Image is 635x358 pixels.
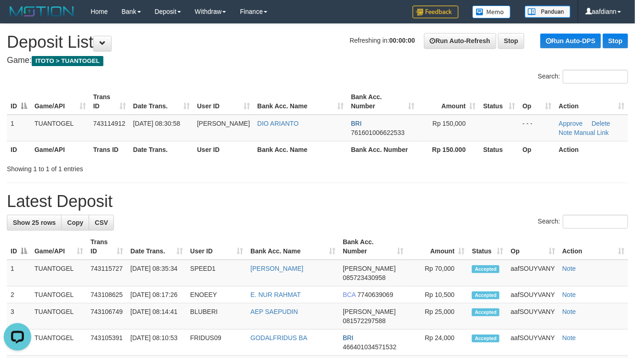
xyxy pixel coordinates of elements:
[472,308,499,316] span: Accepted
[31,234,87,260] th: Game/API: activate to sort column ascending
[87,286,127,303] td: 743108625
[250,334,307,341] a: GODALFRIDUS BA
[250,308,298,315] a: AEP SAEPUDIN
[67,219,83,226] span: Copy
[525,6,571,18] img: panduan.png
[61,215,89,230] a: Copy
[254,141,347,158] th: Bank Acc. Name
[31,89,90,115] th: Game/API: activate to sort column ascending
[413,6,459,18] img: Feedback.jpg
[7,234,31,260] th: ID: activate to sort column descending
[418,141,480,158] th: Rp 150.000
[418,89,480,115] th: Amount: activate to sort column ascending
[127,260,187,286] td: [DATE] 08:35:34
[472,335,499,342] span: Accepted
[87,260,127,286] td: 743115727
[408,234,469,260] th: Amount: activate to sort column ascending
[7,141,31,158] th: ID
[7,260,31,286] td: 1
[95,219,108,226] span: CSV
[7,115,31,141] td: 1
[555,141,628,158] th: Action
[343,317,386,324] span: Copy 081572297588 to clipboard
[538,215,628,229] label: Search:
[247,234,339,260] th: Bank Acc. Name: activate to sort column ascending
[7,56,628,65] h4: Game:
[538,70,628,84] label: Search:
[519,115,555,141] td: - - -
[7,89,31,115] th: ID: activate to sort column descending
[130,141,193,158] th: Date Trans.
[90,89,130,115] th: Trans ID: activate to sort column ascending
[31,286,87,303] td: TUANTOGEL
[563,70,628,84] input: Search:
[31,303,87,330] td: TUANTOGEL
[357,291,393,298] span: Copy 7740639069 to clipboard
[472,291,499,299] span: Accepted
[193,89,254,115] th: User ID: activate to sort column ascending
[4,4,31,31] button: Open LiveChat chat widget
[559,234,628,260] th: Action: activate to sort column ascending
[343,291,356,298] span: BCA
[498,33,524,49] a: Stop
[562,334,576,341] a: Note
[351,120,362,127] span: BRI
[127,286,187,303] td: [DATE] 08:17:26
[187,260,247,286] td: SPEED1
[187,286,247,303] td: ENOEEY
[127,303,187,330] td: [DATE] 08:14:41
[343,308,396,315] span: [PERSON_NAME]
[187,330,247,356] td: FRIDUS09
[562,308,576,315] a: Note
[93,120,125,127] span: 743114912
[507,234,559,260] th: Op: activate to sort column ascending
[31,115,90,141] td: TUANTOGEL
[555,89,628,115] th: Action: activate to sort column ascending
[87,303,127,330] td: 743106749
[592,120,610,127] a: Delete
[562,265,576,272] a: Note
[7,192,628,211] h1: Latest Deposit
[250,291,300,298] a: E. NUR RAHMAT
[339,234,408,260] th: Bank Acc. Number: activate to sort column ascending
[89,215,114,230] a: CSV
[350,37,415,44] span: Refreshing in:
[87,330,127,356] td: 743105391
[559,120,583,127] a: Approve
[563,215,628,229] input: Search:
[254,89,347,115] th: Bank Acc. Name: activate to sort column ascending
[343,265,396,272] span: [PERSON_NAME]
[603,34,628,48] a: Stop
[408,330,469,356] td: Rp 24,000
[127,234,187,260] th: Date Trans.: activate to sort column ascending
[187,303,247,330] td: BLUBERI
[408,286,469,303] td: Rp 10,500
[472,6,511,18] img: Button%20Memo.svg
[562,291,576,298] a: Note
[343,334,353,341] span: BRI
[507,303,559,330] td: aafSOUYVANY
[343,274,386,281] span: Copy 085723430958 to clipboard
[127,330,187,356] td: [DATE] 08:10:53
[507,260,559,286] td: aafSOUYVANY
[347,141,418,158] th: Bank Acc. Number
[133,120,180,127] span: [DATE] 08:30:58
[31,141,90,158] th: Game/API
[507,286,559,303] td: aafSOUYVANY
[347,89,418,115] th: Bank Acc. Number: activate to sort column ascending
[480,89,519,115] th: Status: activate to sort column ascending
[7,161,258,173] div: Showing 1 to 1 of 1 entries
[559,129,573,136] a: Note
[432,120,465,127] span: Rp 150,000
[31,330,87,356] td: TUANTOGEL
[540,34,601,48] a: Run Auto-DPS
[507,330,559,356] td: aafSOUYVANY
[250,265,303,272] a: [PERSON_NAME]
[197,120,250,127] span: [PERSON_NAME]
[574,129,609,136] a: Manual Link
[472,265,499,273] span: Accepted
[519,141,555,158] th: Op
[90,141,130,158] th: Trans ID
[519,89,555,115] th: Op: activate to sort column ascending
[480,141,519,158] th: Status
